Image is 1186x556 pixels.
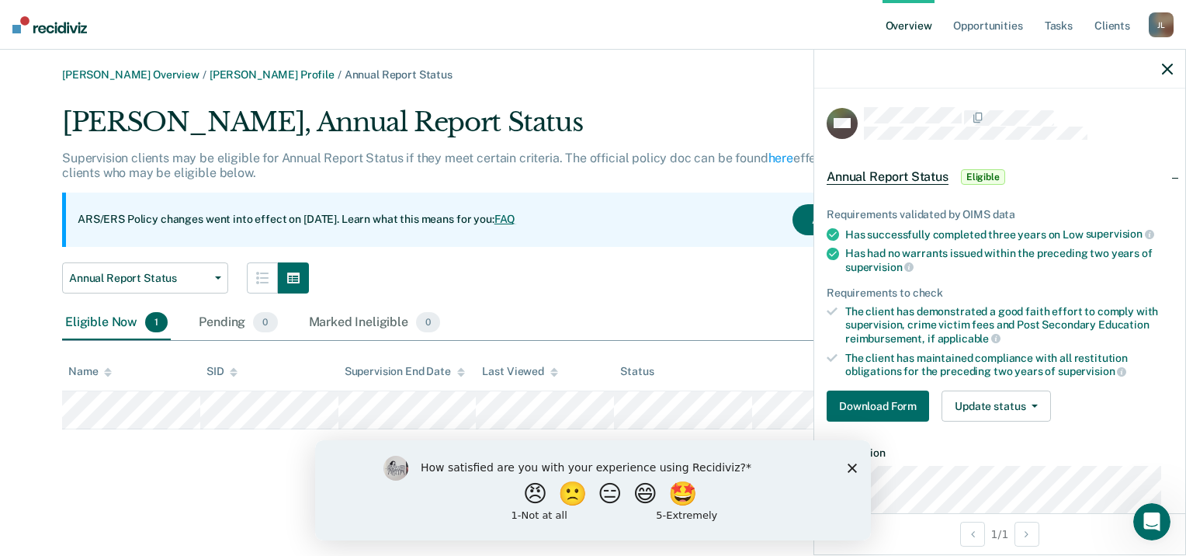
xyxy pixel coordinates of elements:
div: Pending [196,306,280,340]
div: The client has maintained compliance with all restitution obligations for the preceding two years of [845,352,1173,378]
a: [PERSON_NAME] Profile [210,68,335,81]
a: Navigate to form link [827,391,935,422]
a: [PERSON_NAME] Overview [62,68,199,81]
div: The client has demonstrated a good faith effort to comply with supervision, crime victim fees and... [845,305,1173,345]
a: here [768,151,793,165]
span: Annual Report Status [345,68,453,81]
p: ARS/ERS Policy changes went into effect on [DATE]. Learn what this means for you: [78,212,515,228]
div: Last Viewed [482,365,557,378]
span: Annual Report Status [69,272,209,285]
div: Requirements validated by OIMS data [827,208,1173,221]
span: supervision [1058,365,1126,377]
span: / [335,68,345,81]
button: Update status [942,391,1051,422]
button: Acknowledge & Close [792,204,940,235]
span: 0 [253,312,277,332]
div: Supervision End Date [345,365,465,378]
div: Has had no warrants issued within the preceding two years of [845,247,1173,273]
span: Annual Report Status [827,169,948,185]
div: SID [206,365,238,378]
iframe: Intercom live chat [1133,503,1170,540]
img: Recidiviz [12,16,87,33]
div: 1 / 1 [814,513,1185,554]
div: Annual Report StatusEligible [814,152,1185,202]
span: applicable [938,332,1000,345]
span: Eligible [961,169,1005,185]
div: Eligible Now [62,306,171,340]
div: J L [1149,12,1174,37]
p: Supervision clients may be eligible for Annual Report Status if they meet certain criteria. The o... [62,151,931,180]
button: Previous Opportunity [960,522,985,547]
span: supervision [845,261,914,273]
span: 0 [416,312,440,332]
div: Marked Ineligible [306,306,444,340]
button: Next Opportunity [1014,522,1039,547]
iframe: Survey by Kim from Recidiviz [315,440,871,540]
a: FAQ [494,213,516,225]
button: Download Form [827,391,929,422]
div: Has successfully completed three years on Low [845,228,1173,242]
dt: Supervision [827,447,1173,460]
div: [PERSON_NAME], Annual Report Status [62,106,952,151]
div: Name [68,365,112,378]
span: 1 [145,312,168,332]
span: / [199,68,210,81]
span: supervision [1086,228,1154,240]
div: Requirements to check [827,287,1173,300]
div: Status [620,365,654,378]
